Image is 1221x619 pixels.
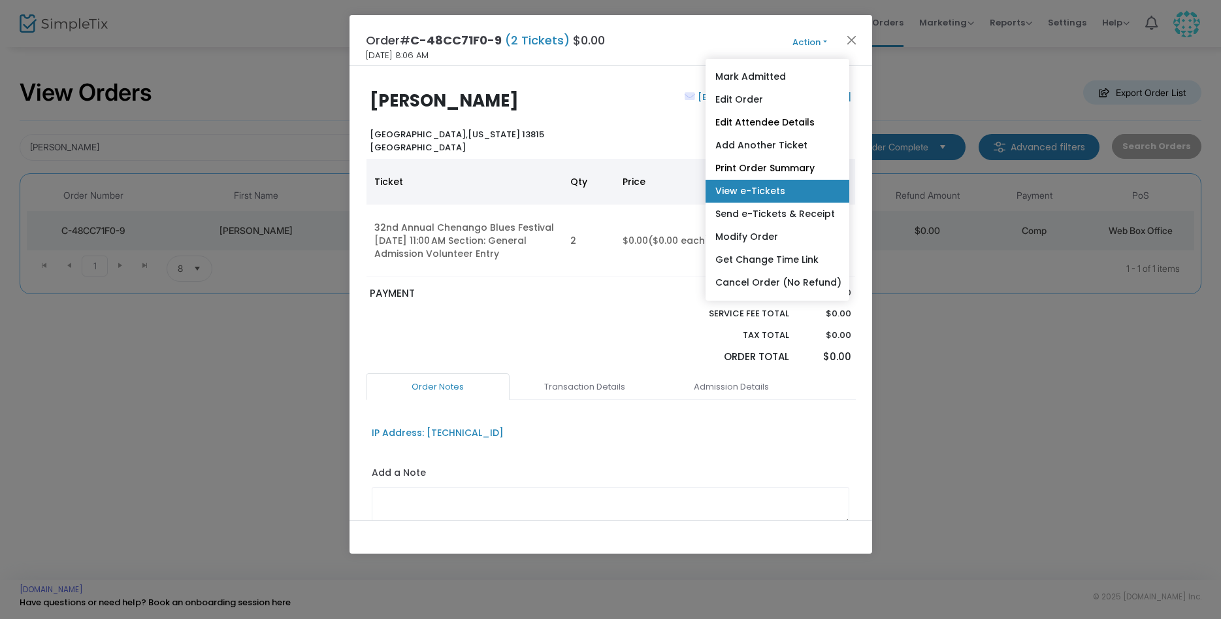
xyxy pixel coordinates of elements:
label: Add a Note [372,466,426,483]
span: [GEOGRAPHIC_DATA], [370,128,468,141]
span: C-48CC71F0-9 [410,32,502,48]
a: Add Another Ticket [706,134,849,157]
button: Action [771,35,849,50]
p: $0.00 [802,350,851,365]
a: Edit Attendee Details [706,111,849,134]
a: Order Notes [366,373,510,401]
th: Qty [562,159,615,205]
button: Close [843,31,860,48]
p: $0.00 [802,307,851,320]
b: [PERSON_NAME] [370,89,519,112]
span: (2 Tickets) [502,32,573,48]
span: ($0.00 each) [648,234,709,247]
p: Service Fee Total [679,307,790,320]
td: 2 [562,205,615,277]
a: Send e-Tickets & Receipt [706,203,849,226]
h4: Order# $0.00 [366,31,605,49]
a: Admission Details [660,373,804,401]
a: Print Order Summary [706,157,849,180]
a: View e-Tickets [706,180,849,203]
p: Order Total [679,350,790,365]
a: Mark Admitted [706,65,849,88]
p: PAYMENT [370,286,604,301]
a: Get Change Time Link [706,248,849,271]
a: [EMAIL_ADDRESS][DOMAIN_NAME] [695,91,851,103]
th: Price [615,159,739,205]
p: Sub total [679,286,790,299]
th: Ticket [366,159,562,205]
a: Edit Order [706,88,849,111]
a: Transaction Details [513,373,657,401]
a: Cancel Order (No Refund) [706,271,849,294]
div: IP Address: [TECHNICAL_ID] [372,426,504,440]
div: Data table [366,159,855,277]
td: $0.00 [615,205,739,277]
b: [US_STATE] 13815 [GEOGRAPHIC_DATA] [370,128,544,154]
p: $0.00 [802,329,851,342]
span: [DATE] 8:06 AM [366,49,429,62]
a: Modify Order [706,226,849,248]
p: Tax Total [679,329,790,342]
td: 32nd Annual Chenango Blues Festival [DATE] 11:00 AM Section: General Admission Volunteer Entry [366,205,562,277]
